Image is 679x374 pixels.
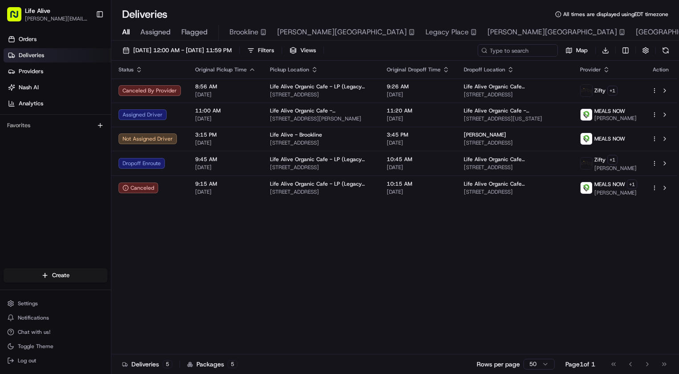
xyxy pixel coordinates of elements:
span: [STREET_ADDRESS] [464,139,566,146]
span: [PERSON_NAME] [594,189,637,196]
p: Rows per page [477,360,520,369]
button: Start new chat [151,88,162,99]
p: Welcome 👋 [9,36,162,50]
span: [STREET_ADDRESS] [464,91,566,98]
span: Dropoff Location [464,66,505,73]
div: 5 [228,360,237,368]
span: API Documentation [84,199,143,208]
span: Settings [18,300,38,307]
span: [PERSON_NAME] [464,131,506,138]
img: Joana Marie Avellanoza [9,154,23,168]
div: Deliveries [122,360,172,369]
span: Brookline [229,27,258,37]
span: [PERSON_NAME][GEOGRAPHIC_DATA] [277,27,407,37]
button: Filters [243,44,278,57]
div: Start new chat [40,85,146,94]
img: melas_now_logo.png [581,133,592,145]
button: Life Alive[PERSON_NAME][EMAIL_ADDRESS][DOMAIN_NAME] [4,4,92,25]
span: Knowledge Base [18,199,68,208]
button: [PERSON_NAME][EMAIL_ADDRESS][DOMAIN_NAME] [25,15,89,22]
img: 1724597045416-56b7ee45-8013-43a0-a6f9-03cb97ddad50 [19,85,35,101]
div: 5 [163,360,172,368]
button: [DATE] 12:00 AM - [DATE] 11:59 PM [119,44,236,57]
span: [STREET_ADDRESS] [270,139,372,146]
span: Life Alive Organic Cafe - LP (Legacy Place) [270,180,372,187]
span: Life Alive Organic Cafe - LP (Legacy Place) [270,156,372,163]
span: [DATE] [195,91,256,98]
button: See all [138,114,162,125]
span: • [75,138,78,145]
input: Type to search [478,44,558,57]
span: [STREET_ADDRESS][PERSON_NAME] [270,115,372,122]
span: MEALS NOW [594,135,625,142]
span: [DATE] [195,188,256,195]
span: Legacy Place [425,27,469,37]
span: [DATE] [125,162,143,170]
span: Views [300,46,316,54]
span: 9:15 AM [195,180,256,187]
div: Page 1 of 1 [565,360,595,369]
div: 💻 [75,200,82,208]
a: Nash AI [4,80,111,95]
span: [DATE] [387,188,450,195]
span: 10:45 AM [387,156,450,163]
img: Nash [9,9,27,27]
span: 3:45 PM [387,131,450,138]
span: Life Alive Organic Cafe [GEOGRAPHIC_DATA] [464,83,566,90]
span: Life Alive Organic Cafe [GEOGRAPHIC_DATA] [464,156,566,163]
span: [STREET_ADDRESS] [270,188,372,195]
button: Toggle Theme [4,340,107,353]
button: Views [286,44,320,57]
div: 📗 [9,200,16,208]
span: 3:15 PM [195,131,256,138]
a: 💻API Documentation [72,196,147,212]
span: Zifty [594,156,605,163]
img: 1736555255976-a54dd68f-1ca7-489b-9aae-adbdc363a1c4 [18,139,25,146]
img: 1736555255976-a54dd68f-1ca7-489b-9aae-adbdc363a1c4 [9,85,25,101]
div: Past conversations [9,116,57,123]
span: Deliveries [19,51,44,59]
span: 8:56 AM [195,83,256,90]
span: [DATE] [387,91,450,98]
span: Klarizel Pensader [28,138,74,145]
span: [PERSON_NAME][GEOGRAPHIC_DATA] [487,27,617,37]
img: Klarizel Pensader [9,130,23,144]
span: Life Alive Organic Cafe - [GEOGRAPHIC_DATA] [464,107,566,114]
span: MEALS NOW [594,108,625,115]
span: Flagged [181,27,208,37]
span: Pickup Location [270,66,309,73]
span: Pylon [89,221,108,228]
span: [DATE] [195,164,256,171]
img: melas_now_logo.png [581,109,592,121]
span: All [122,27,130,37]
span: Create [52,271,70,279]
span: [DATE] [195,115,256,122]
span: [STREET_ADDRESS] [270,91,372,98]
span: Notifications [18,314,49,321]
button: +1 [627,179,637,189]
span: Log out [18,357,36,364]
button: +1 [607,155,618,165]
button: Canceled [119,183,158,193]
a: 📗Knowledge Base [5,196,72,212]
span: 9:45 AM [195,156,256,163]
div: Packages [187,360,237,369]
span: Assigned [140,27,171,37]
span: [DATE] [195,139,256,146]
a: Providers [4,64,111,79]
span: [STREET_ADDRESS] [464,188,566,195]
a: Powered byPylon [63,221,108,228]
span: 11:00 AM [195,107,256,114]
span: Zifty [594,87,605,94]
button: Notifications [4,312,107,324]
button: Life Alive [25,6,50,15]
span: Life Alive Organic Cafe - [GEOGRAPHIC_DATA] [270,107,372,114]
span: Nash AI [19,83,39,91]
span: Toggle Theme [18,343,53,350]
span: [PERSON_NAME] [594,165,637,172]
span: [DATE] [80,138,98,145]
span: Providers [19,67,43,75]
span: Life Alive Organic Cafe - LP (Legacy Place) [270,83,372,90]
